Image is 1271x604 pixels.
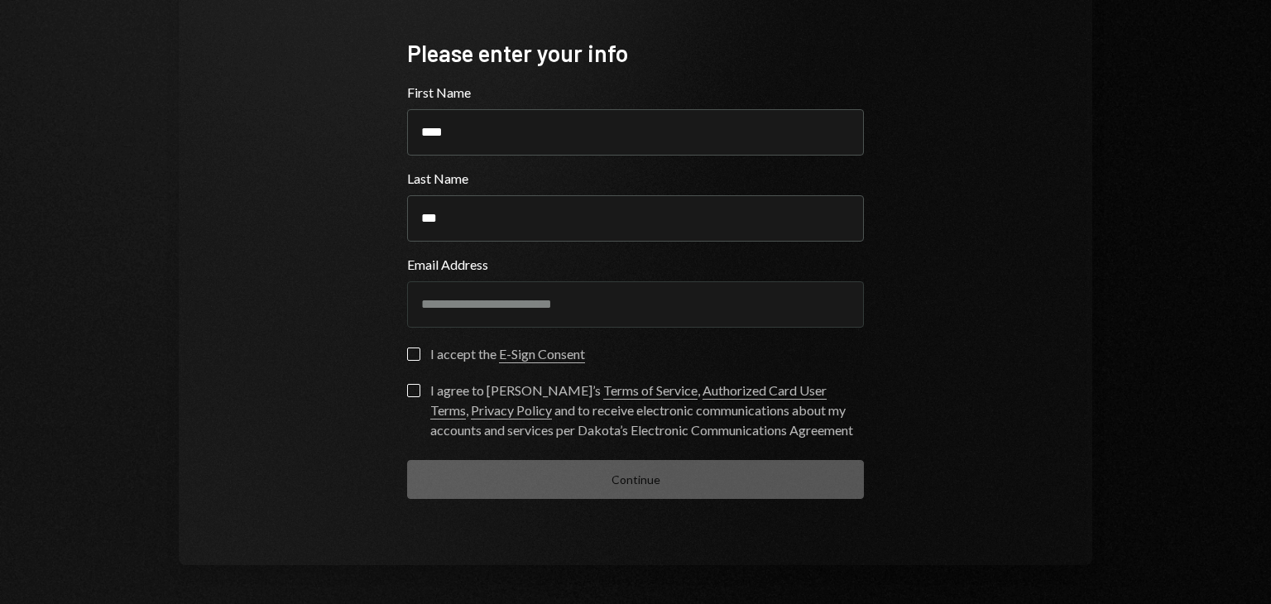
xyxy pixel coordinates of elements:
[430,344,585,364] div: I accept the
[407,37,864,70] div: Please enter your info
[430,382,827,419] a: Authorized Card User Terms
[407,83,864,103] label: First Name
[471,402,552,419] a: Privacy Policy
[407,169,864,189] label: Last Name
[407,255,864,275] label: Email Address
[430,381,864,440] div: I agree to [PERSON_NAME]’s , , and to receive electronic communications about my accounts and ser...
[407,348,420,361] button: I accept the E-Sign Consent
[499,346,585,363] a: E-Sign Consent
[603,382,698,400] a: Terms of Service
[407,384,420,397] button: I agree to [PERSON_NAME]’s Terms of Service, Authorized Card User Terms, Privacy Policy and to re...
